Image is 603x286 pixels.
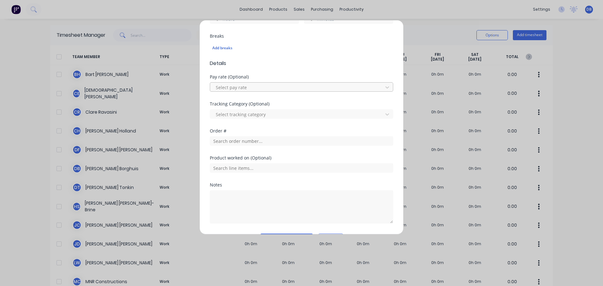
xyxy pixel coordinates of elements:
span: Details [210,60,393,67]
input: Search line items... [210,163,393,173]
div: Order # [210,129,393,133]
button: Cancel [318,234,343,244]
div: Notes [210,183,393,187]
input: Search order number... [210,136,393,146]
div: Breaks [210,34,393,38]
div: Pay rate (Optional) [210,75,393,79]
button: Add manual time entry [260,234,313,244]
div: Add breaks [212,44,391,52]
div: Tracking Category (Optional) [210,102,393,106]
div: Product worked on (Optional) [210,156,393,160]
